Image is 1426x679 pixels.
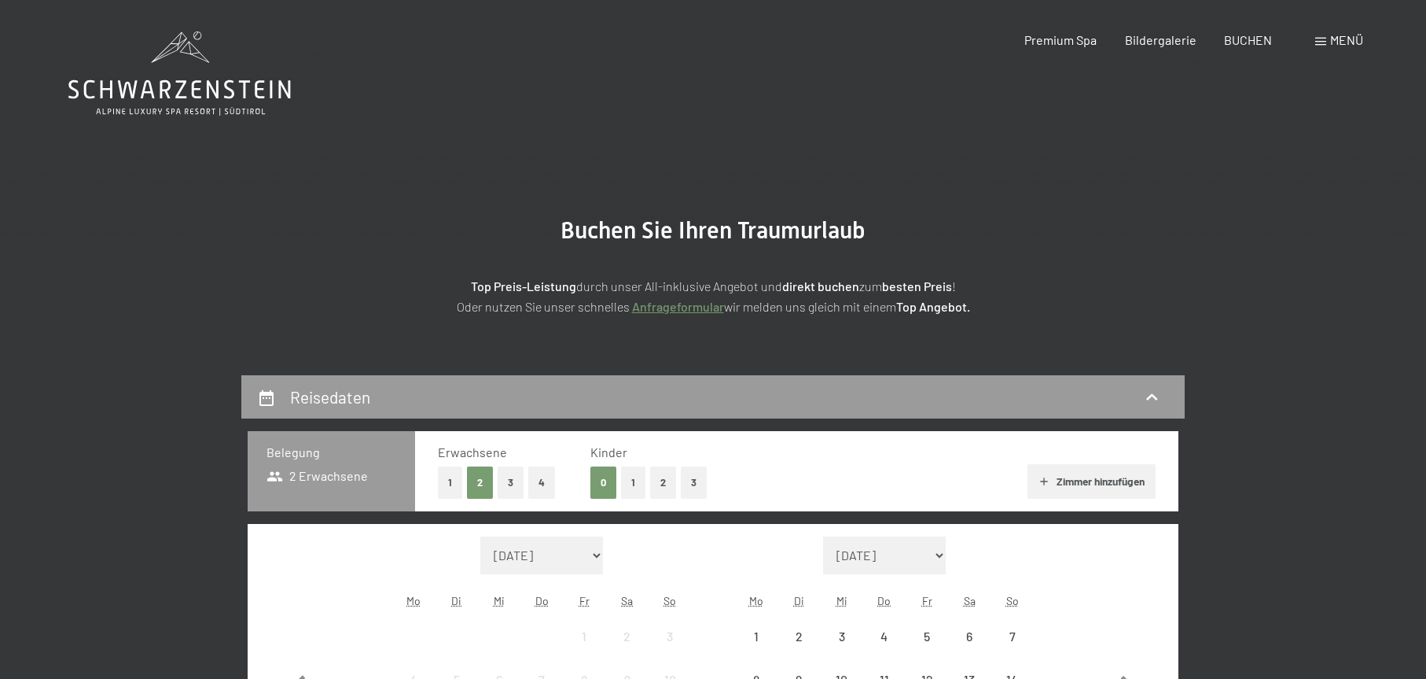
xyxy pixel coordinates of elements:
div: 3 [821,630,861,670]
abbr: Samstag [621,594,633,607]
div: Anreise nicht möglich [777,615,820,658]
button: 1 [438,467,462,499]
a: Bildergalerie [1125,32,1196,47]
p: durch unser All-inklusive Angebot und zum ! Oder nutzen Sie unser schnelles wir melden uns gleich... [320,276,1106,316]
div: Anreise nicht möglich [863,615,906,658]
span: 2 Erwachsene [266,467,368,485]
div: Fri Sep 05 2025 [906,615,948,658]
h2: Reisedaten [290,387,370,407]
abbr: Donnerstag [877,594,891,607]
div: Anreise nicht möglich [820,615,862,658]
button: Zimmer hinzufügen [1027,464,1156,499]
div: 7 [993,630,1032,670]
abbr: Mittwoch [836,594,847,607]
abbr: Mittwoch [494,594,505,607]
abbr: Samstag [964,594,976,607]
button: 4 [528,467,555,499]
a: Anfrageformular [632,299,724,314]
abbr: Sonntag [1006,594,1019,607]
div: Wed Sep 03 2025 [820,615,862,658]
span: Kinder [590,445,627,459]
button: 0 [590,467,616,499]
abbr: Freitag [579,594,590,607]
button: 3 [498,467,524,499]
strong: Top Angebot. [896,299,970,314]
div: 5 [907,630,946,670]
div: Sun Aug 03 2025 [649,615,691,658]
div: 6 [950,630,989,670]
abbr: Sonntag [663,594,676,607]
div: 3 [650,630,689,670]
button: 2 [467,467,493,499]
a: BUCHEN [1224,32,1272,47]
div: Anreise nicht möglich [606,615,649,658]
div: Anreise nicht möglich [991,615,1034,658]
div: 1 [737,630,776,670]
a: Premium Spa [1024,32,1097,47]
div: Tue Sep 02 2025 [777,615,820,658]
div: Mon Sep 01 2025 [735,615,777,658]
div: Sat Sep 06 2025 [948,615,990,658]
abbr: Donnerstag [535,594,549,607]
div: 4 [865,630,904,670]
div: Anreise nicht möglich [735,615,777,658]
abbr: Montag [406,594,421,607]
div: 2 [779,630,818,670]
div: Fri Aug 01 2025 [563,615,605,658]
abbr: Dienstag [451,594,461,607]
span: Menü [1330,32,1363,47]
span: Buchen Sie Ihren Traumurlaub [560,216,866,244]
div: Anreise nicht möglich [649,615,691,658]
div: Anreise nicht möglich [906,615,948,658]
button: 1 [621,467,645,499]
div: Sat Aug 02 2025 [606,615,649,658]
h3: Belegung [266,444,396,461]
abbr: Montag [749,594,763,607]
button: 3 [681,467,707,499]
strong: direkt buchen [782,279,859,293]
div: 2 [608,630,647,670]
div: Sun Sep 07 2025 [991,615,1034,658]
div: Anreise nicht möglich [948,615,990,658]
div: 1 [564,630,604,670]
span: Erwachsene [438,445,507,459]
abbr: Freitag [922,594,932,607]
div: Thu Sep 04 2025 [863,615,906,658]
div: Anreise nicht möglich [563,615,605,658]
abbr: Dienstag [794,594,804,607]
button: 2 [650,467,676,499]
strong: besten Preis [882,279,952,293]
strong: Top Preis-Leistung [471,279,576,293]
